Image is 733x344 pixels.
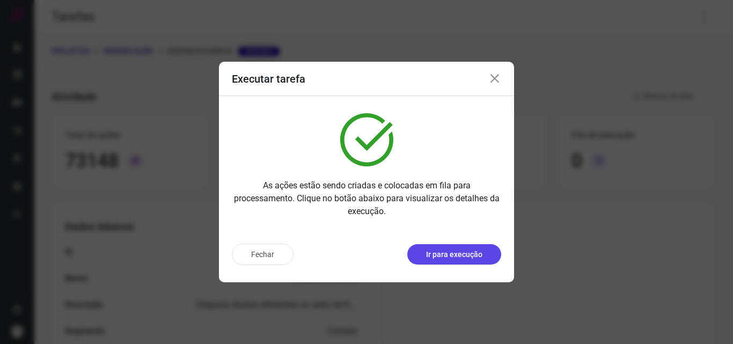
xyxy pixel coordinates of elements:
button: Fechar [232,244,294,265]
p: Ir para execução [426,249,482,260]
h3: Executar tarefa [232,72,305,85]
p: As ações estão sendo criadas e colocadas em fila para processamento. Clique no botão abaixo para ... [232,179,501,218]
button: Ir para execução [407,244,501,265]
img: verified.svg [340,113,393,166]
